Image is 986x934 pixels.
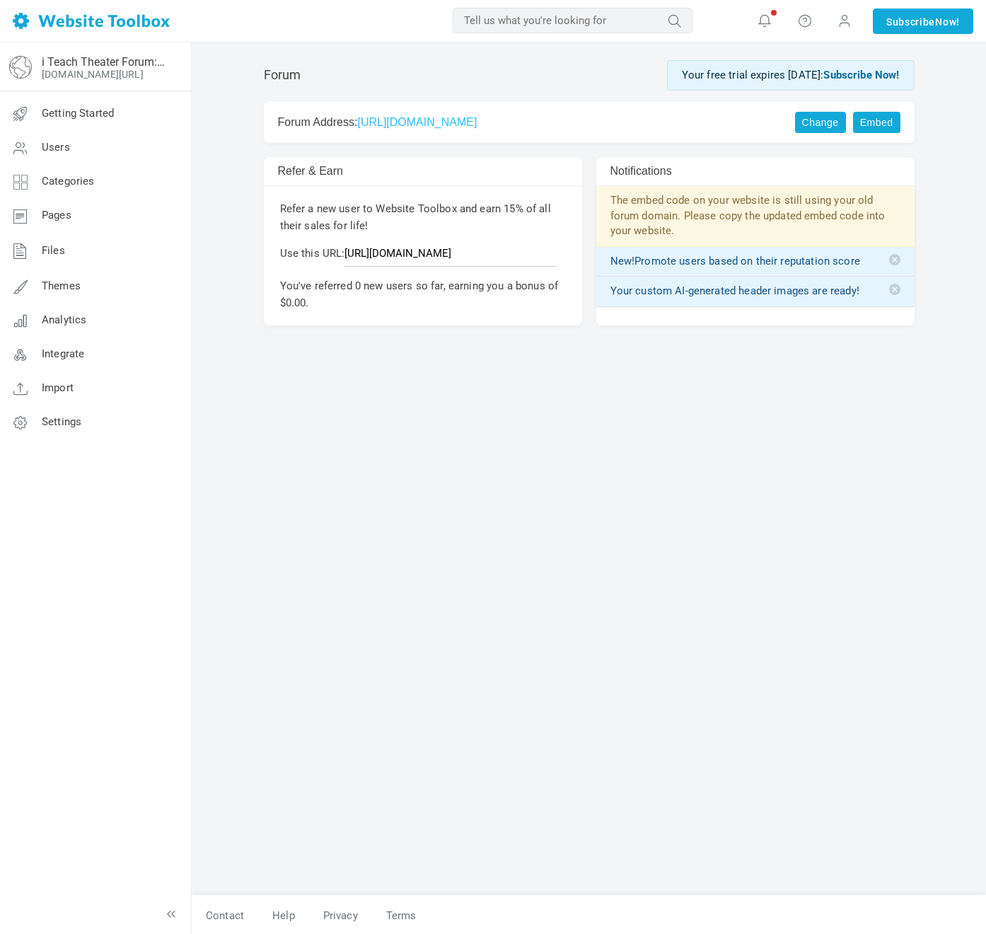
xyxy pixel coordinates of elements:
span: Analytics [42,313,86,326]
input: Tell us what you're looking for [453,8,692,33]
span: Delete notification [889,254,900,265]
a: [URL][DOMAIN_NAME] [357,116,477,128]
a: Embed [853,112,900,133]
h2: Refer & Earn [278,164,510,178]
img: globe-icon.png [9,56,32,79]
span: Getting Started [42,107,114,120]
span: Delete notification [889,284,900,295]
div: Your free trial expires [DATE]: [667,60,915,91]
a: Your custom AI-generated header images are ready! [610,284,900,299]
a: SubscribeNow! [873,8,973,34]
span: Integrate [42,347,84,360]
span: Categories [42,175,95,188]
span: Users [42,141,70,154]
h2: Notifications [610,164,842,178]
a: Privacy [309,904,372,928]
span: New! [610,255,635,267]
a: Terms [372,904,417,928]
h2: Forum Address: [278,115,776,129]
span: Files [42,244,65,257]
a: New!Promote users based on their reputation score [610,254,900,269]
a: Change [795,112,846,133]
a: Subscribe Now! [823,69,899,81]
span: Settings [42,415,81,428]
p: Use this URL: [280,245,566,267]
p: Refer a new user to Website Toolbox and earn 15% of all their sales for life! [280,200,566,234]
span: Now! [935,14,960,30]
a: Help [258,904,309,928]
a: [DOMAIN_NAME][URL] [42,69,144,80]
span: Pages [42,209,71,221]
h1: Forum [264,67,301,83]
a: Contact [192,904,258,928]
p: You've referred 0 new users so far, earning you a bonus of $0.00. [280,277,566,311]
a: i Teach Theater Forum: Connect & Collaborate [42,55,165,69]
a: The embed code on your website is still using your old forum domain. Please copy the updated embe... [610,194,886,237]
span: Import [42,381,74,394]
span: Themes [42,279,81,292]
